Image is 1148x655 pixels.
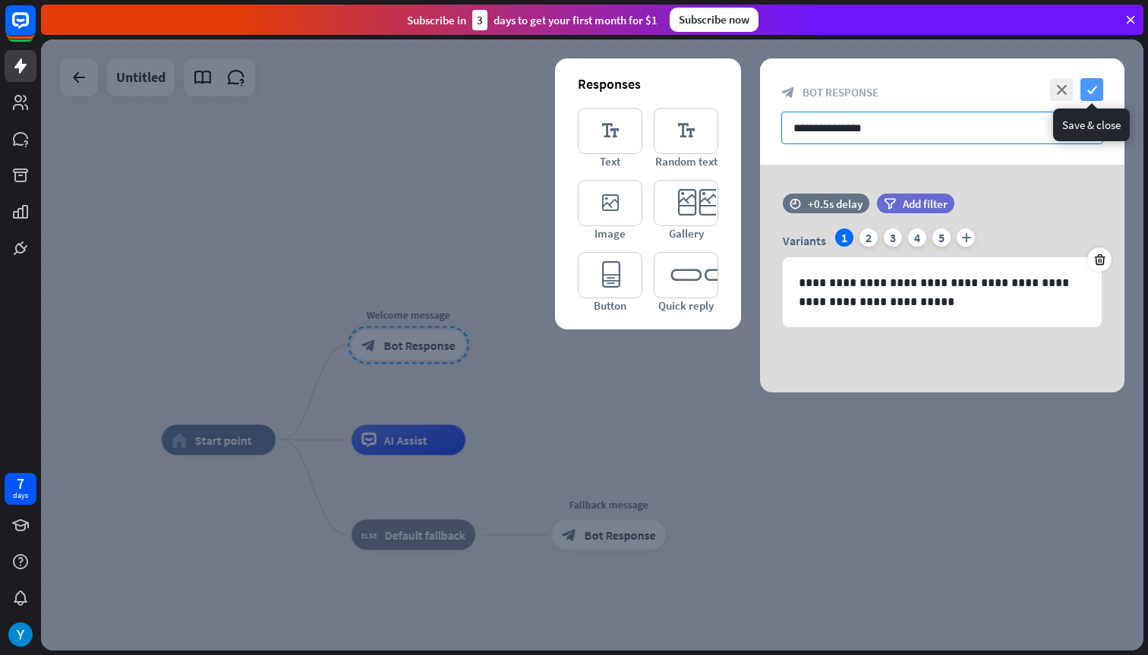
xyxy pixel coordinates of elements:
div: 3 [472,10,487,30]
div: 1 [835,228,853,247]
a: 7 days [5,473,36,505]
div: +0.5s delay [808,197,863,211]
div: 2 [859,228,878,247]
i: filter [884,198,896,209]
i: close [1050,78,1073,101]
span: Bot Response [803,85,878,99]
div: 7 [17,477,24,490]
div: Subscribe in days to get your first month for $1 [407,10,658,30]
div: days [13,490,28,501]
div: 5 [932,228,951,247]
div: Subscribe now [670,8,758,32]
div: 3 [884,228,902,247]
i: check [1080,78,1103,101]
i: block_bot_response [781,86,795,99]
span: Variants [783,233,826,248]
i: time [790,198,801,209]
span: Add filter [903,197,948,211]
div: 4 [908,228,926,247]
i: plus [957,228,975,247]
button: Open LiveChat chat widget [12,6,58,52]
